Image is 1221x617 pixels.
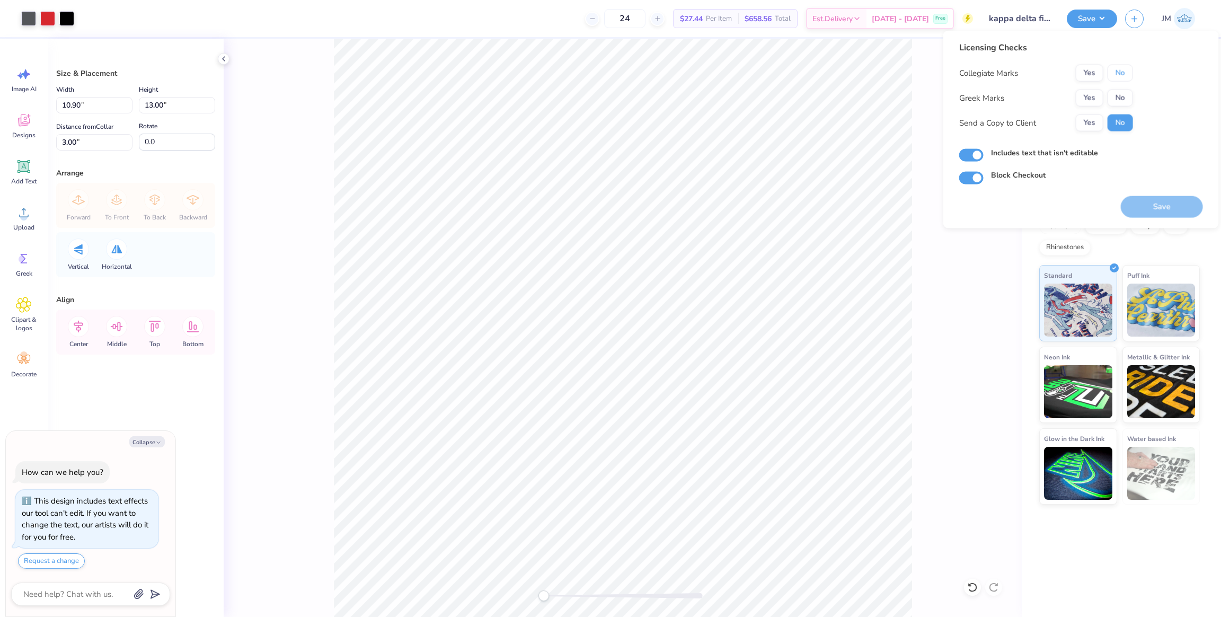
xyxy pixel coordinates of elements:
[1044,270,1072,281] span: Standard
[1067,10,1117,28] button: Save
[1127,270,1149,281] span: Puff Ink
[1044,351,1070,363] span: Neon Ink
[149,340,160,348] span: Top
[538,590,549,601] div: Accessibility label
[1076,114,1103,131] button: Yes
[775,13,791,24] span: Total
[139,120,157,133] label: Rotate
[12,85,37,93] span: Image AI
[959,117,1036,129] div: Send a Copy to Client
[1127,365,1196,418] img: Metallic & Glitter Ink
[18,553,85,569] button: Request a change
[68,262,89,271] span: Vertical
[959,67,1018,79] div: Collegiate Marks
[1108,90,1133,107] button: No
[56,168,215,179] div: Arrange
[959,41,1133,54] div: Licensing Checks
[1044,284,1112,337] img: Standard
[680,13,703,24] span: $27.44
[56,120,113,133] label: Distance from Collar
[69,340,88,348] span: Center
[1157,8,1200,29] a: JM
[6,315,41,332] span: Clipart & logos
[182,340,203,348] span: Bottom
[107,340,127,348] span: Middle
[1039,240,1091,255] div: Rhinestones
[56,294,215,305] div: Align
[1127,284,1196,337] img: Puff Ink
[56,68,215,79] div: Size & Placement
[1127,351,1190,363] span: Metallic & Glitter Ink
[991,170,1046,181] label: Block Checkout
[1174,8,1195,29] img: John Michael Binayas
[1127,433,1176,444] span: Water based Ink
[1108,65,1133,82] button: No
[991,147,1098,158] label: Includes text that isn't editable
[16,269,32,278] span: Greek
[11,177,37,186] span: Add Text
[1044,447,1112,500] img: Glow in the Dark Ink
[1162,13,1171,25] span: JM
[706,13,732,24] span: Per Item
[139,83,158,96] label: Height
[812,13,853,24] span: Est. Delivery
[56,83,74,96] label: Width
[129,436,165,447] button: Collapse
[959,92,1004,104] div: Greek Marks
[1076,65,1103,82] button: Yes
[872,13,929,24] span: [DATE] - [DATE]
[22,467,103,478] div: How can we help you?
[11,370,37,378] span: Decorate
[102,262,132,271] span: Horizontal
[1044,433,1104,444] span: Glow in the Dark Ink
[981,8,1059,29] input: Untitled Design
[935,15,945,22] span: Free
[1044,365,1112,418] img: Neon Ink
[1076,90,1103,107] button: Yes
[12,131,36,139] span: Designs
[604,9,645,28] input: – –
[13,223,34,232] span: Upload
[745,13,772,24] span: $658.56
[22,496,148,542] div: This design includes text effects our tool can't edit. If you want to change the text, our artist...
[1108,114,1133,131] button: No
[1127,447,1196,500] img: Water based Ink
